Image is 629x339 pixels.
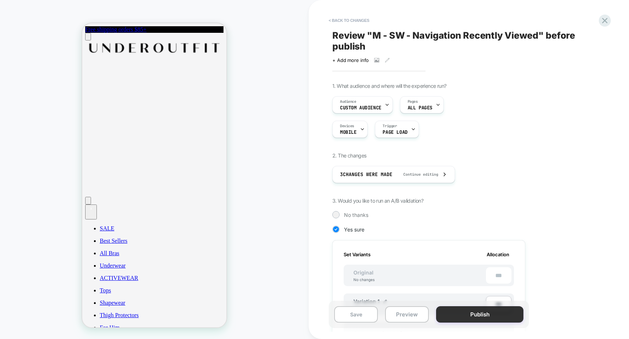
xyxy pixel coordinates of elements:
img: Logo [3,17,141,32]
button: Open search [3,174,9,181]
span: + Add more info [332,57,369,63]
span: Original [346,269,381,276]
a: Go to homepage [3,27,141,33]
span: MOBILE [340,130,356,135]
span: Pages [408,99,418,104]
a: Best Sellers [17,214,141,221]
a: All Bras [17,227,141,233]
span: Page Load [383,130,407,135]
span: Allocation [487,252,509,257]
a: SALE [17,202,141,209]
button: Preview [385,306,429,323]
div: 1 / 1 [3,3,147,9]
a: Free shipping orders $85+ [3,3,64,9]
span: Variation 1 [353,298,380,304]
img: edit [383,300,387,303]
span: 1. What audience and where will the experience run? [332,83,446,89]
span: 3. Would you like to run an A/B validation? [332,198,423,204]
a: Go to account page [3,167,141,173]
a: Thigh Protectors [17,289,141,295]
button: Open menu [3,9,9,17]
span: ALL PAGES [408,105,432,110]
div: 3 [5,182,12,188]
a: Shapewear [17,276,141,283]
span: Set Variants [344,252,371,257]
div: No changes [346,277,382,282]
span: Yes sure [344,226,364,233]
a: For Him [17,301,141,308]
span: Custom Audience [340,105,381,110]
span: Devices [340,124,354,129]
span: 3 Changes were made [340,171,392,178]
a: ACTIVEWEAR [17,252,141,258]
span: No thanks [344,212,368,218]
span: Trigger [383,124,397,129]
button: Publish [436,306,523,323]
button: Open cart [3,181,15,196]
button: < Back to changes [325,15,373,26]
span: Review " M - SW - Navigation Recently Viewed " before publish [332,30,598,52]
span: Continue editing [396,172,438,177]
a: Underwear [17,239,141,246]
span: Audience [340,99,356,104]
button: Save [334,306,378,323]
span: 2. The changes [332,152,367,159]
a: Tops [17,264,141,270]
